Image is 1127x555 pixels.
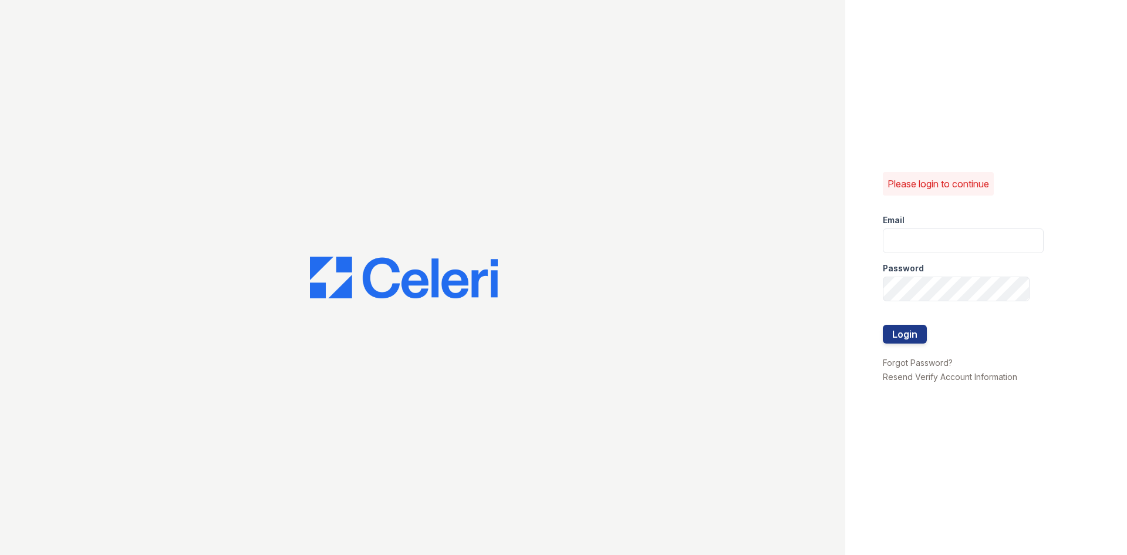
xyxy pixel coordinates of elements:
label: Email [883,214,905,226]
a: Resend Verify Account Information [883,372,1017,382]
p: Please login to continue [888,177,989,191]
label: Password [883,263,924,274]
a: Forgot Password? [883,358,953,368]
img: CE_Logo_Blue-a8612792a0a2168367f1c8372b55b34899dd931a85d93a1a3d3e32e68fde9ad4.png [310,257,498,299]
button: Login [883,325,927,344]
